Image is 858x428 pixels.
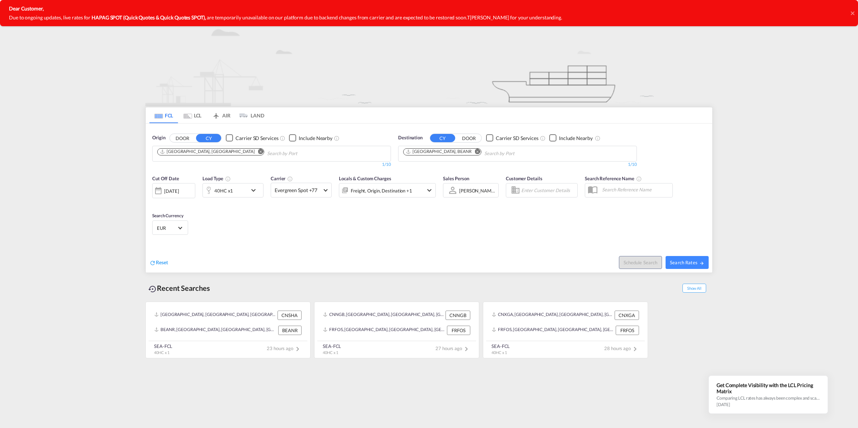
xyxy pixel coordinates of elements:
[160,149,256,155] div: Press delete to remove this chip.
[146,124,712,273] div: OriginDOOR CY Checkbox No InkUnchecked: Search for CY (Container Yard) services for all selected ...
[253,149,264,156] button: Remove
[157,225,177,231] span: EUR
[459,188,533,194] div: [PERSON_NAME] [PERSON_NAME]
[615,311,639,320] div: CNXGA
[406,149,473,155] div: Press delete to remove this chip.
[293,345,302,353] md-icon: icon-chevron-right
[595,135,601,141] md-icon: Unchecked: Ignores neighbouring ports when fetching rates.Checked : Includes neighbouring ports w...
[446,311,470,320] div: CNNGB
[314,302,479,358] recent-search-card: CNNGB, [GEOGRAPHIC_DATA], [GEOGRAPHIC_DATA], [GEOGRAPHIC_DATA] & [GEOGRAPHIC_DATA], [GEOGRAPHIC_D...
[267,148,335,159] input: Chips input.
[156,259,168,265] span: Reset
[202,183,264,197] div: 40HC x1icon-chevron-down
[636,176,642,182] md-icon: Your search will be saved by the below given name
[484,148,552,159] input: Chips input.
[351,186,412,196] div: Freight Origin Destination Factory Stuffing
[145,302,311,358] recent-search-card: [GEOGRAPHIC_DATA], [GEOGRAPHIC_DATA], [GEOGRAPHIC_DATA], [GEOGRAPHIC_DATA] & [GEOGRAPHIC_DATA], [...
[152,183,195,198] div: [DATE]
[152,134,165,141] span: Origin
[196,134,221,142] button: CY
[402,146,555,159] md-chips-wrap: Chips container. Use arrow keys to select chips.
[616,326,639,335] div: FRFOS
[145,280,213,296] div: Recent Searches
[666,256,709,269] button: Search Ratesicon-arrow-right
[170,134,195,142] button: DOOR
[682,284,706,293] span: Show All
[145,23,713,106] img: new-FCL.png
[492,326,614,335] div: FRFOS, Fos-sur-Mer, France, Western Europe, Europe
[278,311,302,320] div: CNSHA
[323,350,338,355] span: 40HC x 1
[249,186,261,195] md-icon: icon-chevron-down
[549,134,593,142] md-checkbox: Checkbox No Ink
[149,107,178,123] md-tab-item: FCL
[492,311,613,320] div: CNXGA, Xingang, China, Greater China & Far East Asia, Asia Pacific
[462,345,471,353] md-icon: icon-chevron-right
[152,213,183,218] span: Search Currency
[604,345,639,351] span: 28 hours ago
[280,135,285,141] md-icon: Unchecked: Search for CY (Container Yard) services for all selected carriers.Checked : Search for...
[619,256,662,269] button: Note: By default Schedule search will only considerorigin ports, destination ports and cut off da...
[178,107,207,123] md-tab-item: LCL
[339,176,391,181] span: Locals & Custom Charges
[212,111,220,117] md-icon: icon-airplane
[334,135,340,141] md-icon: Unchecked: Ignores neighbouring ports when fetching rates.Checked : Includes neighbouring ports w...
[443,176,469,181] span: Sales Person
[149,260,156,266] md-icon: icon-refresh
[236,107,264,123] md-tab-item: LAND
[699,261,704,266] md-icon: icon-arrow-right
[156,223,184,233] md-select: Select Currency: € EUREuro
[287,176,293,182] md-icon: The selected Trucker/Carrierwill be displayed in the rate results If the rates are from another f...
[225,176,231,182] md-icon: icon-information-outline
[236,135,278,142] div: Carrier SD Services
[559,135,593,142] div: Include Nearby
[398,162,637,168] div: 1/10
[154,311,276,320] div: CNSHA, Shanghai, China, Greater China & Far East Asia, Asia Pacific
[470,149,481,156] button: Remove
[164,188,179,194] div: [DATE]
[299,135,332,142] div: Include Nearby
[435,345,471,351] span: 27 hours ago
[323,311,444,320] div: CNNGB, Ningbo, China, Greater China & Far East Asia, Asia Pacific
[323,343,341,349] div: SEA-FCL
[585,176,642,181] span: Search Reference Name
[278,326,302,335] div: BEANR
[323,326,445,335] div: FRFOS, Fos-sur-Mer, France, Western Europe, Europe
[149,107,264,123] md-pagination-wrapper: Use the left and right arrow keys to navigate between tabs
[275,187,321,194] span: Evergreen Spot +77
[521,185,575,196] input: Enter Customer Details
[430,134,455,142] button: CY
[406,149,472,155] div: Antwerp, BEANR
[154,343,172,349] div: SEA-FCL
[202,176,231,181] span: Load Type
[398,134,423,141] span: Destination
[214,186,233,196] div: 40HC x1
[491,343,510,349] div: SEA-FCL
[456,134,481,142] button: DOOR
[631,345,639,353] md-icon: icon-chevron-right
[154,326,276,335] div: BEANR, Antwerp, Belgium, Western Europe, Europe
[271,176,293,181] span: Carrier
[458,185,496,196] md-select: Sales Person: Anne Sophie Gens
[156,146,338,159] md-chips-wrap: Chips container. Use arrow keys to select chips.
[148,285,157,293] md-icon: icon-backup-restore
[152,197,158,207] md-datepicker: Select
[289,134,332,142] md-checkbox: Checkbox No Ink
[447,326,470,335] div: FRFOS
[152,162,391,168] div: 1/10
[152,176,179,181] span: Cut Off Date
[598,184,672,195] input: Search Reference Name
[160,149,255,155] div: Shanghai, CNSHA
[491,350,507,355] span: 40HC x 1
[496,135,538,142] div: Carrier SD Services
[483,302,648,358] recent-search-card: CNXGA, [GEOGRAPHIC_DATA], [GEOGRAPHIC_DATA], [GEOGRAPHIC_DATA] & [GEOGRAPHIC_DATA], [GEOGRAPHIC_D...
[207,107,236,123] md-tab-item: AIR
[267,345,302,351] span: 23 hours ago
[425,186,434,195] md-icon: icon-chevron-down
[226,134,278,142] md-checkbox: Checkbox No Ink
[506,176,542,181] span: Customer Details
[154,350,169,355] span: 40HC x 1
[670,260,704,265] span: Search Rates
[149,259,168,267] div: icon-refreshReset
[339,183,436,197] div: Freight Origin Destination Factory Stuffingicon-chevron-down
